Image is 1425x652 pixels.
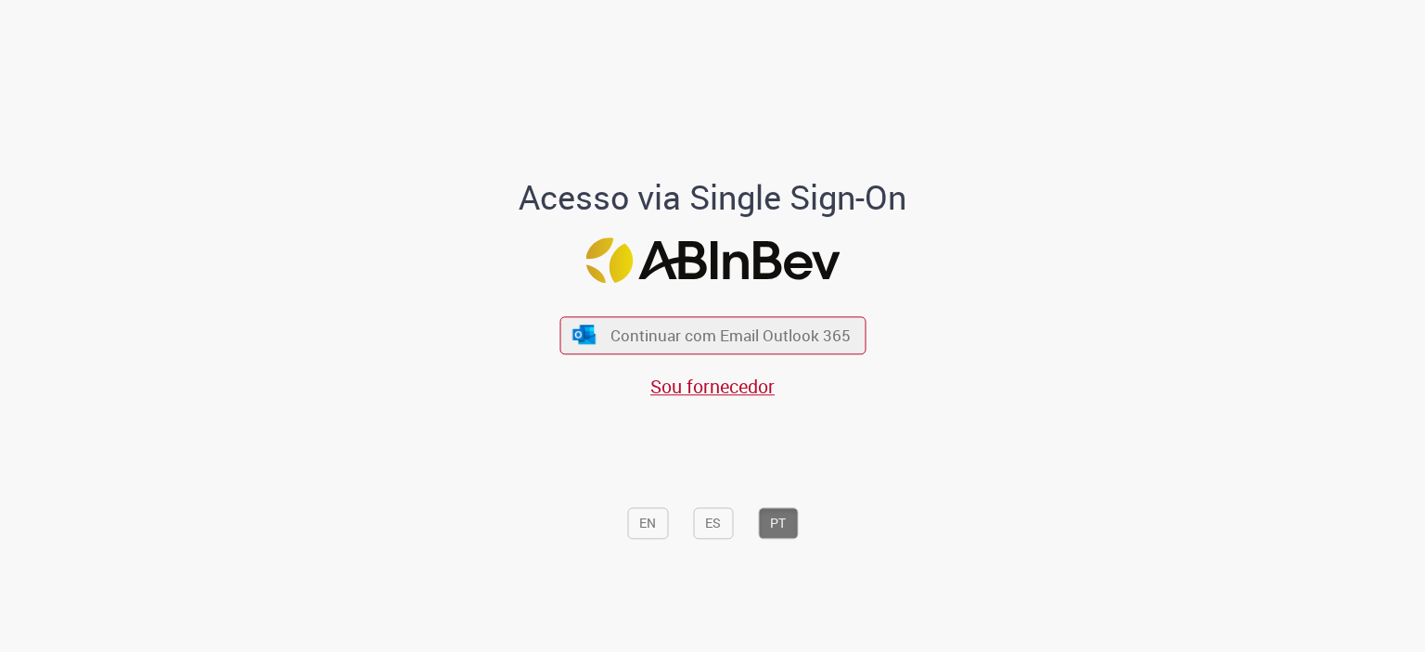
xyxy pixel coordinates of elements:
[627,508,668,540] button: EN
[610,325,851,346] span: Continuar com Email Outlook 365
[758,508,798,540] button: PT
[571,325,597,344] img: ícone Azure/Microsoft 360
[693,508,733,540] button: ES
[585,238,840,284] img: Logo ABInBev
[559,316,866,354] button: ícone Azure/Microsoft 360 Continuar com Email Outlook 365
[650,374,775,399] a: Sou fornecedor
[456,179,970,216] h1: Acesso via Single Sign-On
